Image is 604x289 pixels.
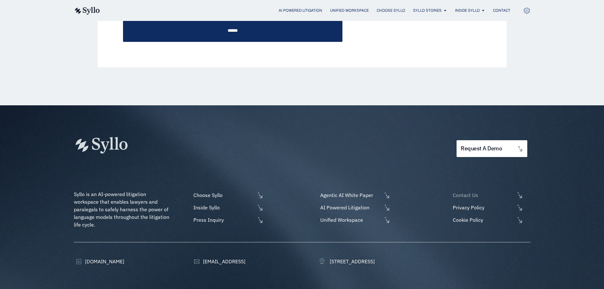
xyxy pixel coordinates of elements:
a: Syllo Stories [413,8,442,13]
a: Contact [493,8,510,13]
a: [DOMAIN_NAME] [74,258,124,265]
a: Choose Syllo [192,191,263,199]
a: Choose Syllo [377,8,405,13]
a: Unified Workspace [330,8,369,13]
span: [EMAIL_ADDRESS] [201,258,245,265]
a: Unified Workspace [319,216,390,224]
span: [STREET_ADDRESS] [328,258,375,265]
a: Contact Us [451,191,530,199]
span: Syllo is an AI-powered litigation workspace that enables lawyers and paralegals to safely harness... [74,191,171,228]
a: Cookie Policy [451,216,530,224]
img: syllo [74,7,100,15]
a: Privacy Policy [451,204,530,211]
a: AI Powered Litigation [279,8,322,13]
span: request a demo [461,146,502,152]
span: Press Inquiry [192,216,255,224]
span: Privacy Policy [451,204,515,211]
span: Cookie Policy [451,216,515,224]
span: Choose Syllo [192,191,255,199]
span: Agentic AI White Paper [319,191,382,199]
div: Menu Toggle [113,8,510,14]
nav: Menu [113,8,510,14]
a: Agentic AI White Paper [319,191,390,199]
a: Press Inquiry [192,216,263,224]
a: AI Powered Litigation [319,204,390,211]
span: Contact Us [451,191,515,199]
span: [DOMAIN_NAME] [83,258,124,265]
a: Inside Syllo [455,8,480,13]
a: [STREET_ADDRESS] [319,258,375,265]
span: AI Powered Litigation [319,204,382,211]
span: Unified Workspace [319,216,382,224]
a: Inside Syllo [192,204,263,211]
a: [EMAIL_ADDRESS] [192,258,245,265]
span: Inside Syllo [192,204,255,211]
a: request a demo [457,140,527,157]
